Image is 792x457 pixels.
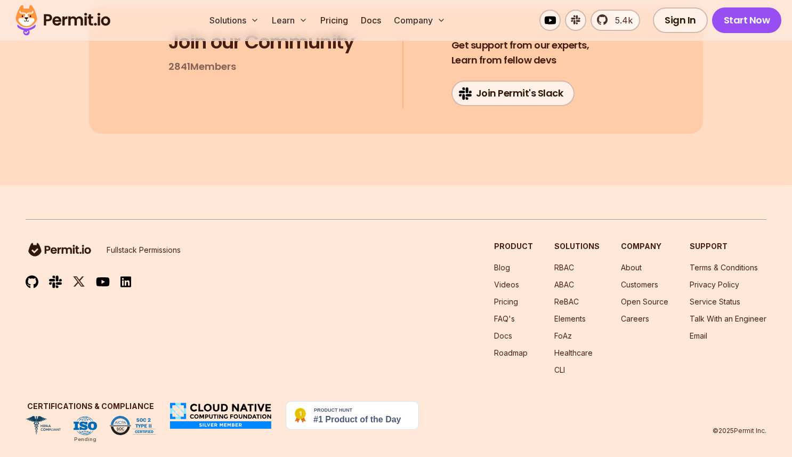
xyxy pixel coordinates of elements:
[49,275,62,289] img: slack
[74,416,97,436] img: ISO
[621,241,668,252] h3: Company
[120,276,131,288] img: linkedin
[316,10,352,31] a: Pricing
[494,297,518,306] a: Pricing
[621,314,649,323] a: Careers
[591,10,640,31] a: 5.4k
[205,10,263,31] button: Solutions
[72,275,85,288] img: twitter
[168,31,354,53] h3: Join our Community
[554,241,600,252] h3: Solutions
[554,365,565,374] a: CLI
[690,241,766,252] h3: Support
[554,263,574,272] a: RBAC
[494,348,528,357] a: Roadmap
[621,280,658,289] a: Customers
[609,14,633,27] span: 5.4k
[451,81,575,106] a: Join Permit's Slack
[494,263,510,272] a: Blog
[712,7,782,33] a: Start Now
[554,331,572,340] a: FoAz
[690,263,758,272] a: Terms & Conditions
[554,297,579,306] a: ReBAC
[107,245,181,255] p: Fullstack Permissions
[494,280,519,289] a: Videos
[268,10,312,31] button: Learn
[621,297,668,306] a: Open Source
[690,314,766,323] a: Talk With an Engineer
[26,275,38,288] img: github
[494,241,533,252] h3: Product
[554,348,593,357] a: Healthcare
[554,314,586,323] a: Elements
[96,276,110,288] img: youtube
[74,435,96,444] div: Pending
[690,297,740,306] a: Service Status
[621,263,642,272] a: About
[168,59,236,74] p: 2841 Members
[690,280,739,289] a: Privacy Policy
[11,2,115,38] img: Permit logo
[26,416,61,435] img: HIPAA
[494,314,515,323] a: FAQ's
[494,331,512,340] a: Docs
[451,38,589,53] span: Get support from our experts,
[653,7,708,33] a: Sign In
[390,10,450,31] button: Company
[26,241,94,258] img: logo
[357,10,385,31] a: Docs
[451,38,589,68] h4: Learn from fellow devs
[26,401,156,412] h3: Certifications & Compliance
[286,401,419,430] img: Permit.io - Never build permissions again | Product Hunt
[554,280,574,289] a: ABAC
[690,331,707,340] a: Email
[713,427,766,435] p: © 2025 Permit Inc.
[110,416,156,435] img: SOC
